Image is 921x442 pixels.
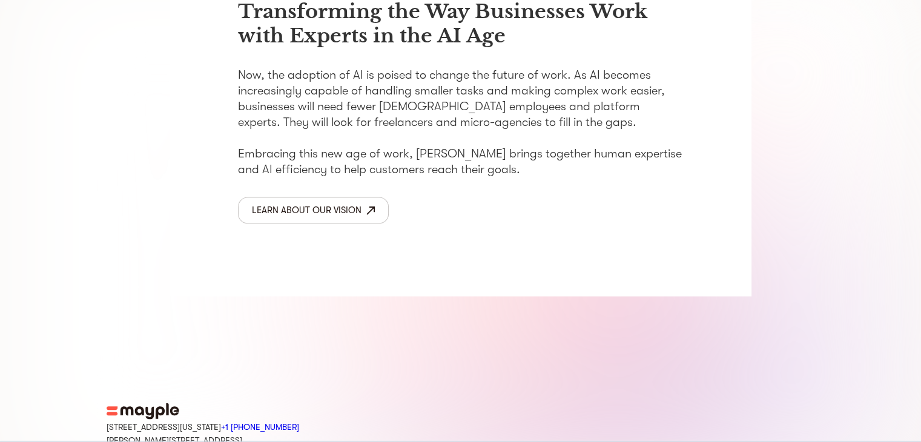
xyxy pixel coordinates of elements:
p: Now, the adoption of AI is poised to change the future of work. As AI becomes increasingly capabl... [238,67,684,177]
div: Learn about our vision [252,202,361,218]
a: Learn about our vision [238,197,389,223]
img: mayple-logo [107,403,179,419]
a: Call Mayple [221,421,299,431]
